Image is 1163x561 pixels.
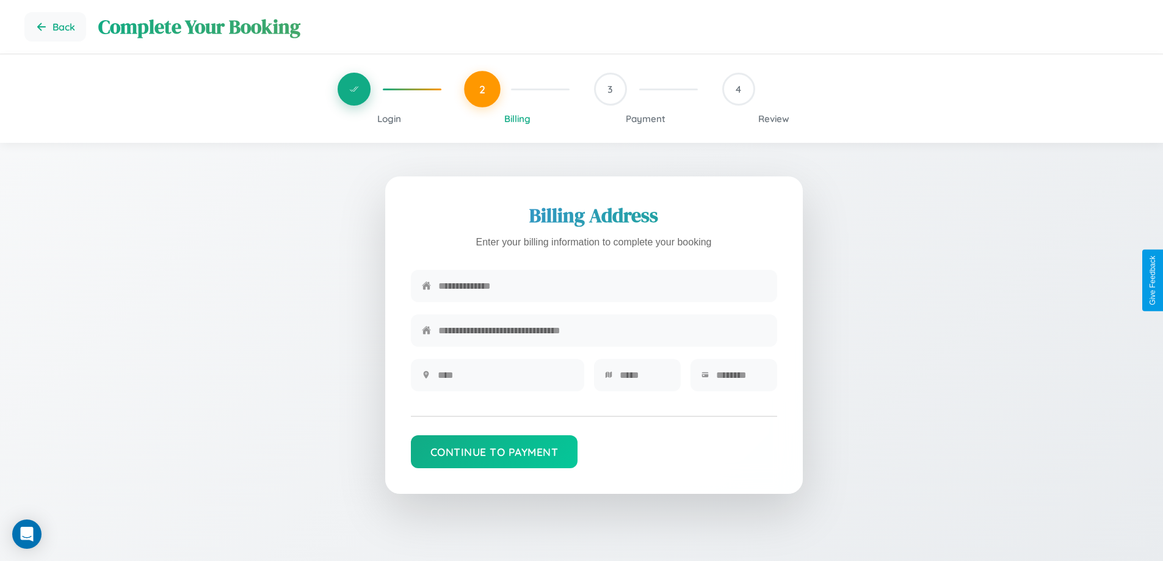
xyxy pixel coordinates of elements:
button: Continue to Payment [411,435,578,468]
span: Review [758,113,789,125]
h1: Complete Your Booking [98,13,1139,40]
span: 3 [607,83,613,95]
h2: Billing Address [411,202,777,229]
p: Enter your billing information to complete your booking [411,234,777,252]
span: Login [377,113,401,125]
span: 2 [479,82,485,96]
span: 4 [736,83,741,95]
div: Give Feedback [1148,256,1157,305]
button: Go back [24,12,86,42]
span: Billing [504,113,531,125]
span: Payment [626,113,665,125]
div: Open Intercom Messenger [12,519,42,549]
